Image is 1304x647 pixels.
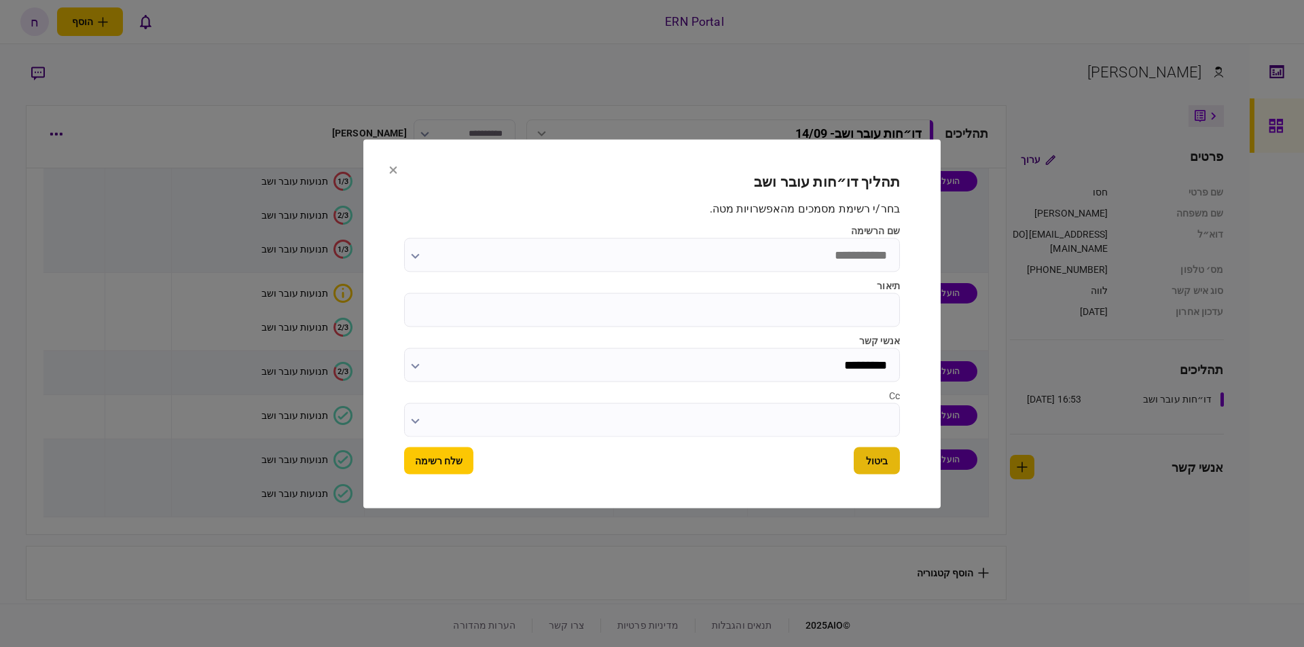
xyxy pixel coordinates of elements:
[854,447,900,474] button: ביטול
[404,388,900,403] div: Cc
[404,278,900,293] label: תיאור
[404,348,900,382] input: אנשי קשר
[404,223,900,238] label: שם הרשימה
[404,333,900,348] label: אנשי קשר
[404,238,900,272] input: שם הרשימה
[404,293,900,327] input: תיאור
[404,200,900,217] div: בחר/י רשימת מסמכים מהאפשרויות מטה .
[404,447,473,474] button: שלח רשימה
[404,173,900,190] h2: תהליך דו״חות עובר ושב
